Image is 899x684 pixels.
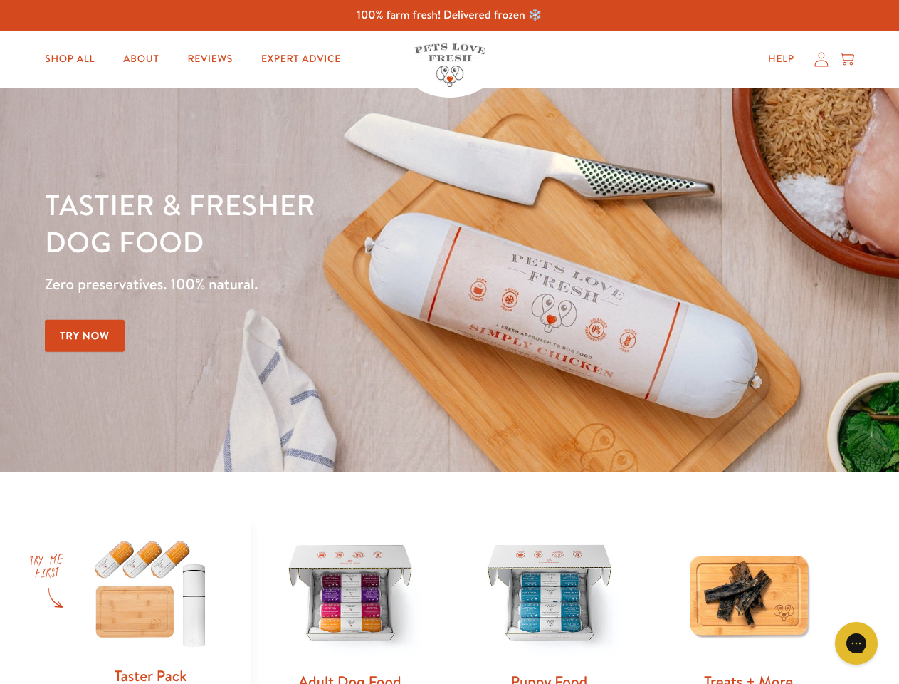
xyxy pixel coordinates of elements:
[45,320,125,352] a: Try Now
[414,43,485,87] img: Pets Love Fresh
[757,45,806,73] a: Help
[45,186,584,260] h1: Tastier & fresher dog food
[250,45,352,73] a: Expert Advice
[176,45,243,73] a: Reviews
[33,45,106,73] a: Shop All
[112,45,170,73] a: About
[45,271,584,297] p: Zero preservatives. 100% natural.
[828,617,885,670] iframe: Gorgias live chat messenger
